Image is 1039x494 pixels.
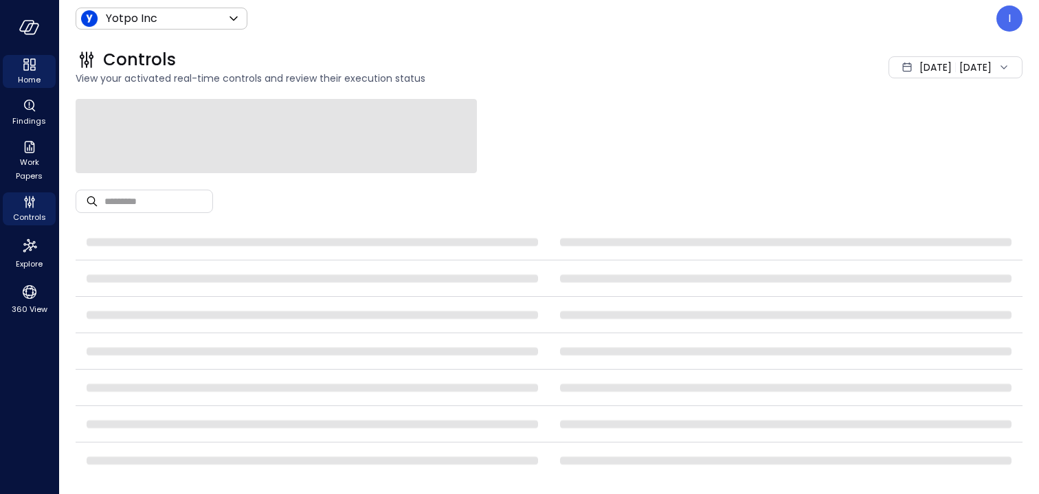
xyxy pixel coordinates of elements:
div: Ivailo Emanuilov [996,5,1023,32]
div: Work Papers [3,137,56,184]
div: Controls [3,192,56,225]
img: Icon [81,10,98,27]
span: Work Papers [8,155,50,183]
div: Explore [3,234,56,272]
span: Explore [16,257,43,271]
div: Home [3,55,56,88]
span: 360 View [12,302,47,316]
span: Home [18,73,41,87]
div: Findings [3,96,56,129]
span: View your activated real-time controls and review their execution status [76,71,686,86]
p: Yotpo Inc [106,10,157,27]
span: [DATE] [919,60,952,75]
span: Controls [103,49,176,71]
span: Controls [13,210,46,224]
span: Findings [12,114,46,128]
p: I [1008,10,1011,27]
div: 360 View [3,280,56,317]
